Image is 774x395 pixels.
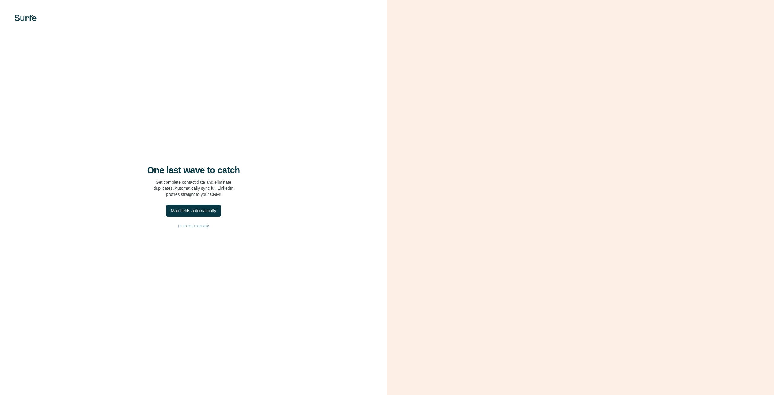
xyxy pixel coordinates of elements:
button: I’ll do this manually [12,222,375,231]
p: Get complete contact data and eliminate duplicates. Automatically sync full LinkedIn profiles str... [154,179,234,197]
h4: One last wave to catch [147,165,240,176]
span: I’ll do this manually [178,223,209,229]
img: Surfe's logo [15,15,37,21]
div: Map fields automatically [171,208,216,214]
button: Map fields automatically [166,205,221,217]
